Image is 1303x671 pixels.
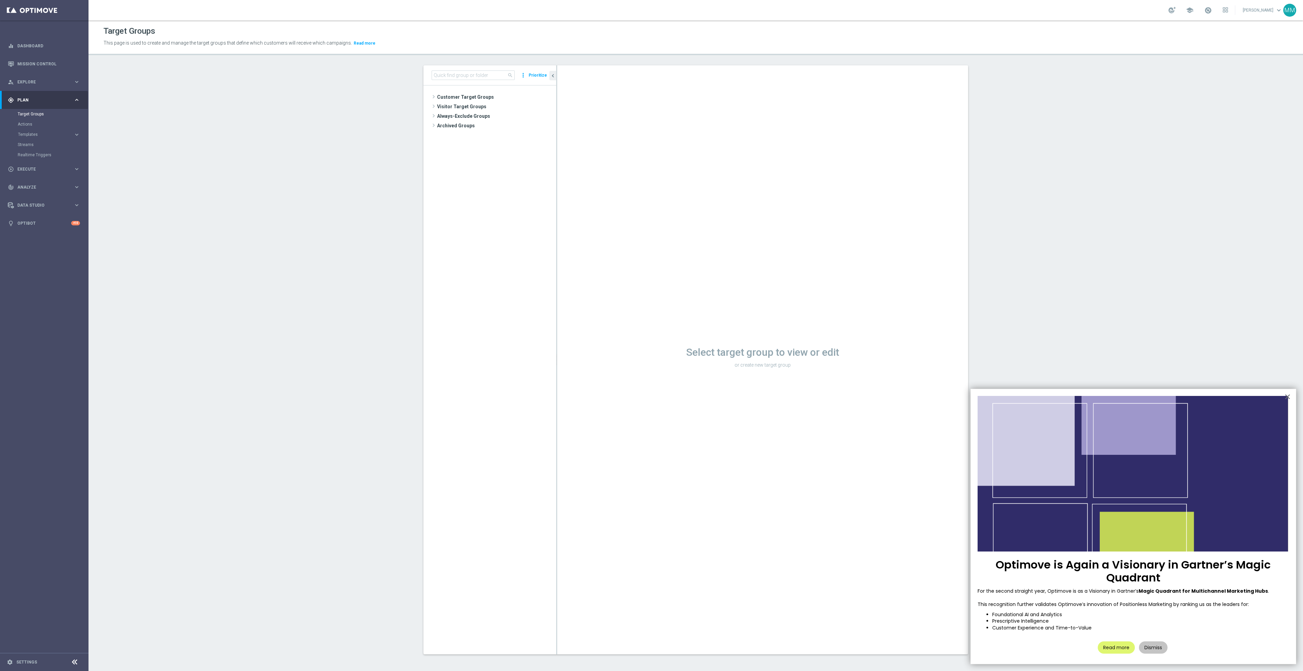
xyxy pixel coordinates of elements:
h1: Select target group to view or edit [557,346,968,358]
i: more_vert [520,70,527,80]
i: person_search [8,79,14,85]
span: Templates [18,132,67,137]
span: keyboard_arrow_down [1275,6,1283,14]
li: Customer Experience and Time-to-Value [992,625,1289,632]
span: . [1268,588,1269,594]
div: Dashboard [8,37,80,55]
button: Read more [353,39,376,47]
span: For the second straight year, Optimove is as a Visionary in Gartner’s [978,588,1139,594]
i: play_circle_outline [8,166,14,172]
span: Customer Target Groups [437,92,556,102]
i: keyboard_arrow_right [74,166,80,172]
button: Close [1284,391,1291,402]
a: Dashboard [17,37,80,55]
div: Execute [8,166,74,172]
a: Realtime Triggers [18,152,71,158]
i: settings [7,659,13,665]
p: or create new target group [557,362,968,368]
span: search [508,73,513,78]
div: Analyze [8,184,74,190]
a: Mission Control [17,55,80,73]
i: keyboard_arrow_right [74,131,80,138]
p: Optimove is Again a Visionary in Gartner’s Magic Quadrant [978,558,1289,585]
a: Optibot [17,214,71,232]
a: Streams [18,142,71,147]
button: Dismiss [1139,641,1168,654]
strong: Magic Quadrant for Multichannel Marketing Hubs [1139,588,1268,594]
div: Templates [18,132,74,137]
input: Quick find group or folder [432,70,515,80]
a: [PERSON_NAME] [1242,5,1283,15]
button: Read more [1098,641,1135,654]
a: Target Groups [18,111,71,117]
i: keyboard_arrow_right [74,97,80,103]
i: keyboard_arrow_right [74,79,80,85]
a: Actions [18,122,71,127]
i: equalizer [8,43,14,49]
button: Prioritize [528,71,548,80]
i: track_changes [8,184,14,190]
div: Actions [18,119,88,129]
i: gps_fixed [8,97,14,103]
div: +10 [71,221,80,225]
i: keyboard_arrow_right [74,184,80,190]
i: chevron_left [550,73,556,79]
div: Plan [8,97,74,103]
h1: Target Groups [103,26,155,36]
p: This recognition further validates Optimove’s innovation of Positionless Marketing by ranking us ... [978,601,1289,608]
span: This page is used to create and manage the target groups that define which customers will receive... [103,40,352,46]
span: Visitor Target Groups [437,102,556,111]
span: Explore [17,80,74,84]
div: Explore [8,79,74,85]
li: Prescriptive Intelligence [992,618,1289,625]
i: lightbulb [8,220,14,226]
div: Realtime Triggers [18,150,88,160]
div: Optibot [8,214,80,232]
div: MM [1283,4,1296,17]
span: school [1186,6,1193,14]
div: Data Studio [8,202,74,208]
span: Always-Exclude Groups [437,111,556,121]
span: Plan [17,98,74,102]
li: Foundational AI and Analytics [992,611,1289,618]
div: Mission Control [8,55,80,73]
span: Analyze [17,185,74,189]
div: Target Groups [18,109,88,119]
span: Archived Groups [437,121,556,130]
i: keyboard_arrow_right [74,202,80,208]
div: Templates [18,129,88,140]
span: Data Studio [17,203,74,207]
a: Settings [16,660,37,664]
span: Execute [17,167,74,171]
div: Streams [18,140,88,150]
